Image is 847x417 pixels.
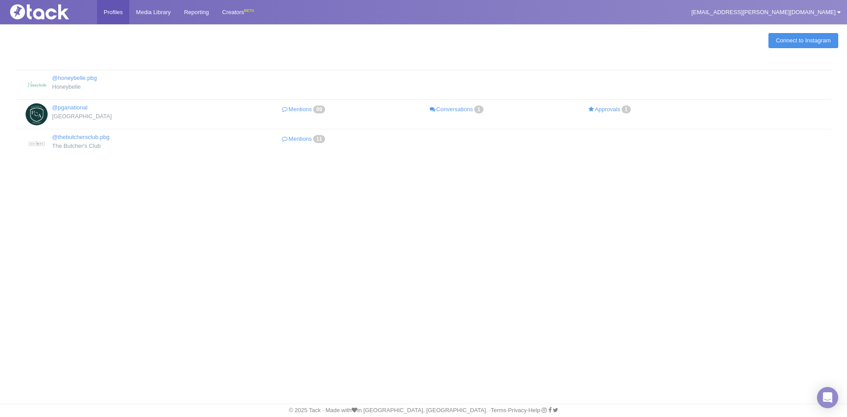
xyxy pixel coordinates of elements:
div: BETA [244,6,254,15]
img: The Butcher's Club [26,133,48,155]
span: 1 [622,105,631,113]
a: Connect to Instagram [768,33,838,48]
img: Honeybelle [26,74,48,96]
a: @honeybelle.pbg [52,75,97,81]
img: PGA National Resort [26,103,48,125]
img: Tack [7,4,95,19]
a: @thebutchersclub.pbg [52,134,109,140]
a: Mentions99 [228,103,381,116]
div: Open Intercom Messenger [817,387,838,408]
th: : activate to sort column descending [15,57,832,70]
a: Terms [491,407,506,413]
a: @pganational [52,104,87,111]
span: 99 [313,105,325,113]
span: 11 [313,135,325,143]
div: Honeybelle [26,83,215,91]
div: © 2025 Tack · Made with in [GEOGRAPHIC_DATA], [GEOGRAPHIC_DATA]. · · · · [2,406,845,414]
div: [GEOGRAPHIC_DATA] [26,112,215,121]
a: Help [528,407,540,413]
a: Conversations1 [381,103,534,116]
a: Mentions11 [228,133,381,146]
div: The Butcher's Club [26,142,215,150]
a: Approvals1 [534,103,687,116]
span: 1 [474,105,483,113]
a: Privacy [508,407,527,413]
